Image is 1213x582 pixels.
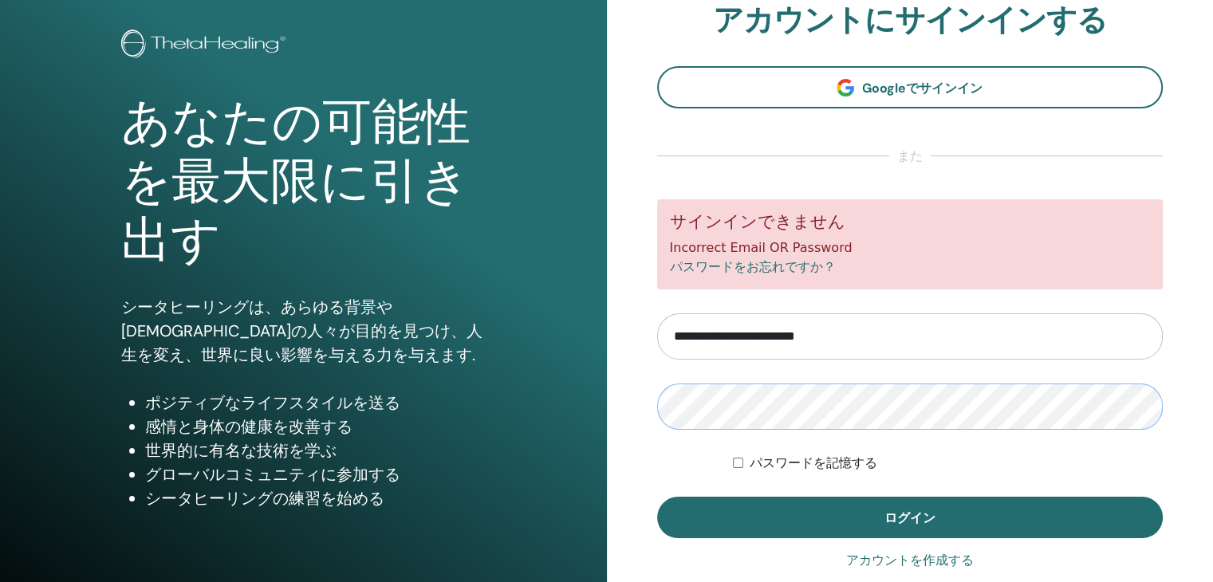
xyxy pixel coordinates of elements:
span: Googleでサインイン [862,80,983,96]
div: Incorrect Email OR Password [657,199,1164,289]
div: Keep me authenticated indefinitely or until I manually logout [733,454,1163,473]
h5: サインインできません [670,212,1151,232]
li: シータヒーリングの練習を始める [145,486,486,510]
li: ポジティブなライフスタイルを送る [145,391,486,415]
label: パスワードを記憶する [750,454,877,473]
span: ログイン [884,509,935,526]
li: 感情と身体の健康を改善する [145,415,486,438]
li: 世界的に有名な技術を学ぶ [145,438,486,462]
span: また [889,147,931,166]
a: アカウントを作成する [846,551,974,570]
p: シータヒーリングは、あらゆる背景や[DEMOGRAPHIC_DATA]の人々が目的を見つけ、人生を変え、世界に良い影響を与える力を与えます. [121,295,486,367]
li: グローバルコミュニティに参加する [145,462,486,486]
a: Googleでサインイン [657,66,1164,108]
button: ログイン [657,497,1164,538]
h1: あなたの可能性を最大限に引き出す [121,93,486,271]
a: パスワードをお忘れですか？ [670,259,836,274]
h2: アカウントにサインインする [657,2,1164,39]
